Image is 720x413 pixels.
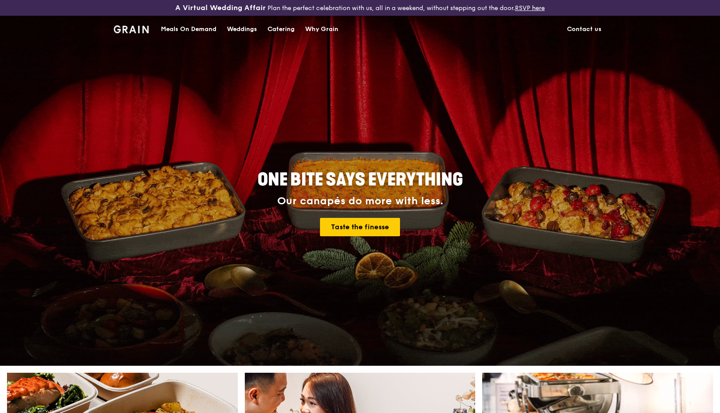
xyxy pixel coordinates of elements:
div: Meals On Demand [161,16,216,42]
a: RSVP here [515,4,545,12]
h3: A Virtual Wedding Affair [175,3,266,12]
div: Plan the perfect celebration with us, all in a weekend, without stepping out the door. [120,3,600,12]
div: Catering [268,16,295,42]
span: ONE BITE SAYS EVERYTHING [257,169,463,190]
a: GrainGrain [114,15,149,42]
a: Weddings [222,16,262,42]
div: Why Grain [305,16,338,42]
img: Grain [114,25,149,33]
div: Weddings [227,16,257,42]
a: Contact us [562,16,607,42]
a: Catering [262,16,300,42]
a: Taste the finesse [320,218,400,236]
div: Our canapés do more with less. [203,195,518,207]
a: Why Grain [300,16,344,42]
